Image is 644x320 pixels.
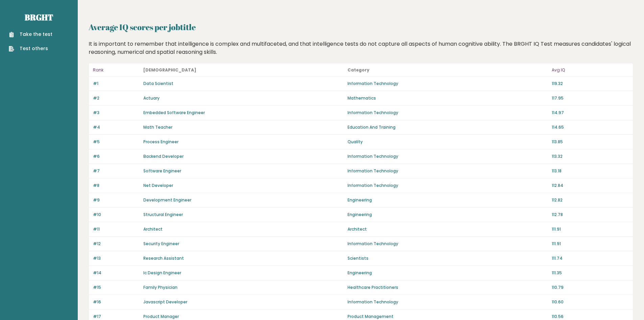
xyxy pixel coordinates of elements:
a: Family Physician [143,284,177,290]
p: Healthcare Practitioners [348,284,548,291]
p: Education And Training [348,124,548,130]
p: 112.84 [552,183,629,189]
p: 111.91 [552,241,629,247]
p: 110.56 [552,314,629,320]
p: #15 [93,284,139,291]
a: Ic Design Engineer [143,270,181,276]
p: Information Technology [348,168,548,174]
a: Data Scientist [143,81,173,86]
p: Information Technology [348,110,548,116]
p: Engineering [348,197,548,203]
p: #8 [93,183,139,189]
a: Take the test [9,31,52,38]
p: #10 [93,212,139,218]
p: Scientists [348,255,548,261]
p: #11 [93,226,139,232]
p: Architect [348,226,548,232]
p: Engineering [348,270,548,276]
p: #13 [93,255,139,261]
p: Information Technology [348,153,548,159]
a: Embedded Software Engineer [143,110,205,115]
b: [DEMOGRAPHIC_DATA] [143,67,196,73]
p: Engineering [348,212,548,218]
p: Rank [93,66,139,74]
p: Avg IQ [552,66,629,74]
p: 110.60 [552,299,629,305]
p: #3 [93,110,139,116]
p: 111.91 [552,226,629,232]
p: 112.82 [552,197,629,203]
a: Process Engineer [143,139,178,145]
a: Product Manager [143,314,179,319]
p: #7 [93,168,139,174]
p: #9 [93,197,139,203]
p: Information Technology [348,299,548,305]
a: Net Developer [143,183,173,188]
p: Information Technology [348,241,548,247]
a: Backend Developer [143,153,184,159]
p: 117.95 [552,95,629,101]
p: #17 [93,314,139,320]
p: Information Technology [348,183,548,189]
p: #16 [93,299,139,305]
a: Software Engineer [143,168,181,174]
a: Development Engineer [143,197,191,203]
p: #6 [93,153,139,159]
div: It is important to remember that intelligence is complex and multifaceted, and that intelligence ... [86,40,636,56]
a: Javascript Developer [143,299,187,305]
p: 114.97 [552,110,629,116]
a: Security Engineer [143,241,179,247]
h2: Average IQ scores per jobtitle [89,21,633,33]
p: Information Technology [348,81,548,87]
p: 113.18 [552,168,629,174]
a: Research Assistant [143,255,184,261]
p: #4 [93,124,139,130]
a: Architect [143,226,163,232]
p: 119.32 [552,81,629,87]
p: 110.79 [552,284,629,291]
a: Math Teacher [143,124,172,130]
p: 113.32 [552,153,629,159]
a: Actuary [143,95,160,101]
p: 113.85 [552,139,629,145]
p: 111.35 [552,270,629,276]
p: 114.65 [552,124,629,130]
p: #14 [93,270,139,276]
a: Structural Engineer [143,212,183,217]
a: Test others [9,45,52,52]
p: 111.74 [552,255,629,261]
p: #5 [93,139,139,145]
p: #1 [93,81,139,87]
p: Product Management [348,314,548,320]
p: #2 [93,95,139,101]
p: Quality [348,139,548,145]
p: Mathematics [348,95,548,101]
p: 112.78 [552,212,629,218]
p: #12 [93,241,139,247]
a: Brght [25,12,53,23]
b: Category [348,67,369,73]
